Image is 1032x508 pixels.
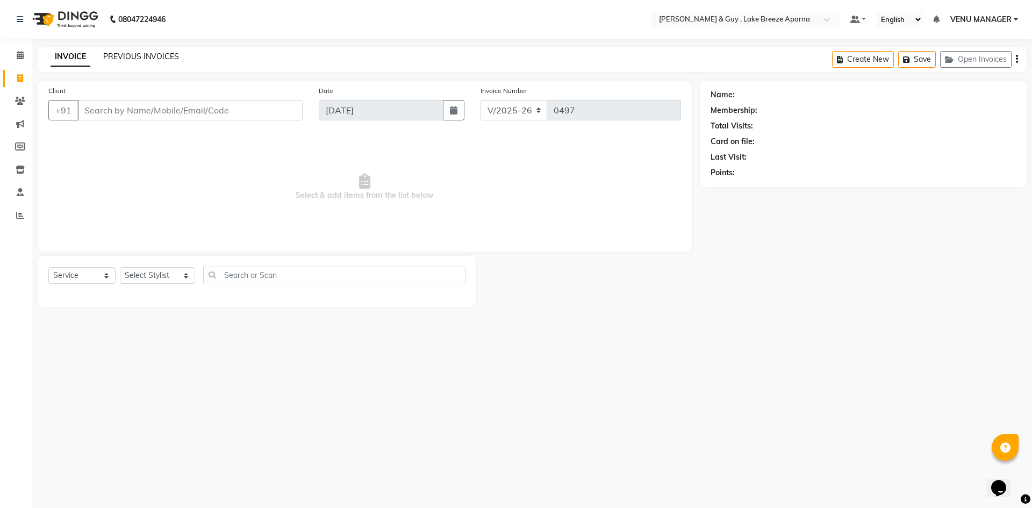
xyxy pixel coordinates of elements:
[950,14,1012,25] span: VENU MANAGER
[711,167,735,178] div: Points:
[711,89,735,101] div: Name:
[48,133,681,241] span: Select & add items from the list below
[832,51,894,68] button: Create New
[711,120,753,132] div: Total Visits:
[118,4,166,34] b: 08047224946
[711,105,757,116] div: Membership:
[711,136,755,147] div: Card on file:
[940,51,1012,68] button: Open Invoices
[103,52,179,61] a: PREVIOUS INVOICES
[898,51,936,68] button: Save
[481,86,527,96] label: Invoice Number
[27,4,101,34] img: logo
[203,267,465,283] input: Search or Scan
[48,86,66,96] label: Client
[319,86,333,96] label: Date
[711,152,747,163] div: Last Visit:
[51,47,90,67] a: INVOICE
[77,100,303,120] input: Search by Name/Mobile/Email/Code
[987,465,1021,497] iframe: chat widget
[48,100,78,120] button: +91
